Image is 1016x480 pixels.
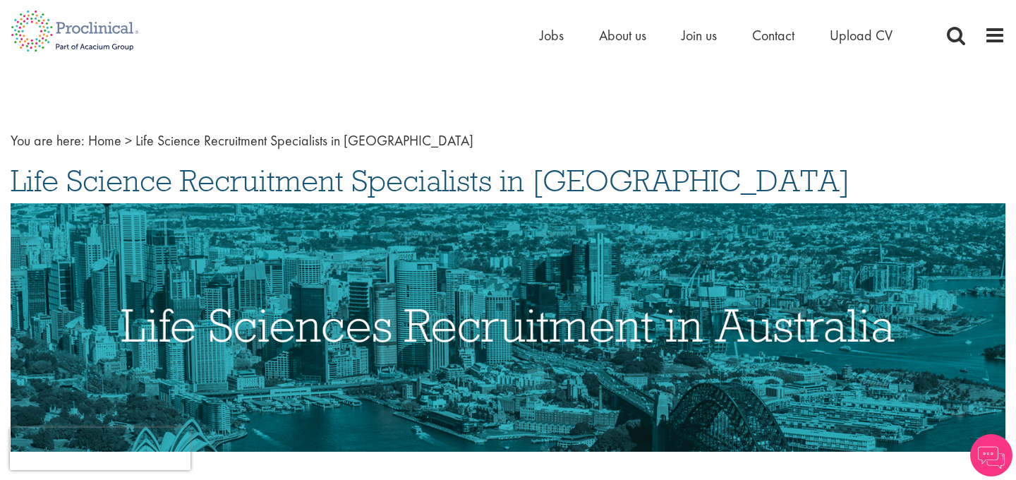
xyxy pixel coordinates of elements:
[830,26,893,44] a: Upload CV
[599,26,646,44] a: About us
[970,434,1012,476] img: Chatbot
[540,26,564,44] a: Jobs
[752,26,794,44] a: Contact
[135,131,473,150] span: Life Science Recruitment Specialists in [GEOGRAPHIC_DATA]
[11,162,850,200] span: Life Science Recruitment Specialists in [GEOGRAPHIC_DATA]
[11,131,85,150] span: You are here:
[682,26,717,44] a: Join us
[125,131,132,150] span: >
[11,203,1005,452] img: Life Sciences Recruitment in Australia
[88,131,121,150] a: breadcrumb link
[10,428,190,470] iframe: reCAPTCHA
